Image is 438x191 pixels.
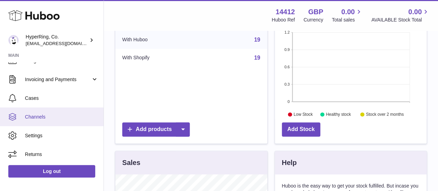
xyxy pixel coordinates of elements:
[284,82,289,86] text: 0.3
[326,112,351,117] text: Healthy stock
[254,37,260,43] a: 19
[332,17,363,23] span: Total sales
[371,7,430,23] a: 0.00 AVAILABLE Stock Total
[282,122,320,137] a: Add Stock
[25,114,98,120] span: Channels
[8,35,19,45] img: internalAdmin-14412@internal.huboo.com
[284,30,289,34] text: 1.2
[25,151,98,158] span: Returns
[25,95,98,102] span: Cases
[115,49,197,67] td: With Shopify
[8,165,95,177] a: Log out
[254,55,260,61] a: 19
[26,34,88,47] div: HyperRing, Co.
[25,76,91,83] span: Invoicing and Payments
[284,47,289,52] text: 0.9
[287,99,289,104] text: 0
[332,7,363,23] a: 0.00 Total sales
[276,7,295,17] strong: 14412
[371,17,430,23] span: AVAILABLE Stock Total
[272,17,295,23] div: Huboo Ref
[304,17,323,23] div: Currency
[122,158,140,167] h3: Sales
[341,7,355,17] span: 0.00
[122,122,190,137] a: Add products
[408,7,422,17] span: 0.00
[366,112,403,117] text: Stock over 2 months
[115,31,197,49] td: With Huboo
[25,132,98,139] span: Settings
[26,41,102,46] span: [EMAIL_ADDRESS][DOMAIN_NAME]
[284,65,289,69] text: 0.6
[293,112,313,117] text: Low Stock
[308,7,323,17] strong: GBP
[282,158,297,167] h3: Help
